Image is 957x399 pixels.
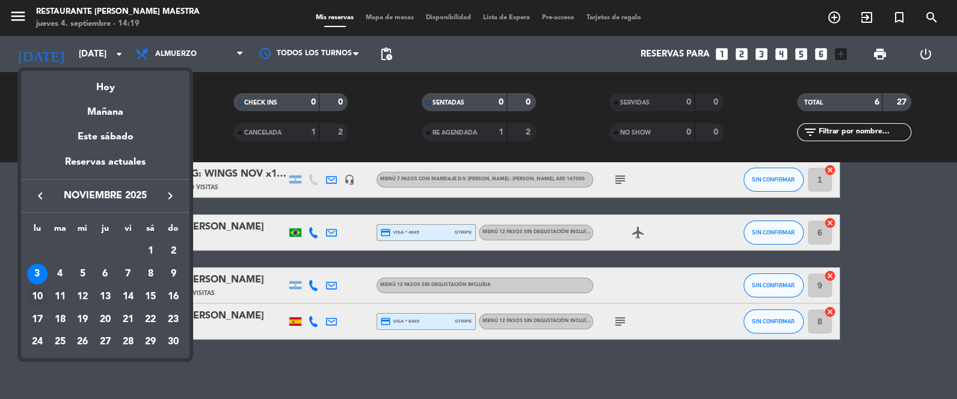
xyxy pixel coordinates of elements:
[162,330,185,353] td: 30 de noviembre de 2025
[49,222,72,240] th: martes
[49,330,72,353] td: 25 de noviembre de 2025
[163,242,183,262] div: 2
[140,285,162,308] td: 15 de noviembre de 2025
[26,330,49,353] td: 24 de noviembre de 2025
[163,189,177,203] i: keyboard_arrow_right
[140,263,162,285] td: 8 de noviembre de 2025
[21,71,189,96] div: Hoy
[118,332,138,352] div: 28
[27,264,48,284] div: 3
[117,330,140,353] td: 28 de noviembre de 2025
[50,309,70,330] div: 18
[163,309,183,330] div: 23
[159,188,181,204] button: keyboard_arrow_right
[21,154,189,179] div: Reservas actuales
[27,309,48,330] div: 17
[95,264,115,284] div: 6
[117,222,140,240] th: viernes
[162,263,185,285] td: 9 de noviembre de 2025
[163,332,183,352] div: 30
[72,332,93,352] div: 26
[140,309,161,330] div: 22
[72,287,93,307] div: 12
[117,308,140,331] td: 21 de noviembre de 2025
[163,264,183,284] div: 9
[49,263,72,285] td: 4 de noviembre de 2025
[71,285,94,308] td: 12 de noviembre de 2025
[50,287,70,307] div: 11
[118,287,138,307] div: 14
[163,287,183,307] div: 16
[27,287,48,307] div: 10
[94,285,117,308] td: 13 de noviembre de 2025
[71,263,94,285] td: 5 de noviembre de 2025
[140,287,161,307] div: 15
[140,240,162,263] td: 1 de noviembre de 2025
[72,309,93,330] div: 19
[72,264,93,284] div: 5
[33,189,48,203] i: keyboard_arrow_left
[140,264,161,284] div: 8
[49,308,72,331] td: 18 de noviembre de 2025
[117,285,140,308] td: 14 de noviembre de 2025
[95,309,115,330] div: 20
[162,240,185,263] td: 2 de noviembre de 2025
[49,285,72,308] td: 11 de noviembre de 2025
[26,240,140,263] td: NOV.
[26,308,49,331] td: 17 de noviembre de 2025
[27,332,48,352] div: 24
[162,222,185,240] th: domingo
[26,263,49,285] td: 3 de noviembre de 2025
[50,332,70,352] div: 25
[21,96,189,120] div: Mañana
[21,120,189,154] div: Este sábado
[140,242,161,262] div: 1
[140,332,161,352] div: 29
[94,222,117,240] th: jueves
[162,285,185,308] td: 16 de noviembre de 2025
[95,287,115,307] div: 13
[140,330,162,353] td: 29 de noviembre de 2025
[50,264,70,284] div: 4
[140,222,162,240] th: sábado
[71,222,94,240] th: miércoles
[51,188,159,204] span: noviembre 2025
[71,308,94,331] td: 19 de noviembre de 2025
[117,263,140,285] td: 7 de noviembre de 2025
[94,330,117,353] td: 27 de noviembre de 2025
[29,188,51,204] button: keyboard_arrow_left
[71,330,94,353] td: 26 de noviembre de 2025
[140,308,162,331] td: 22 de noviembre de 2025
[26,285,49,308] td: 10 de noviembre de 2025
[94,263,117,285] td: 6 de noviembre de 2025
[26,222,49,240] th: lunes
[162,308,185,331] td: 23 de noviembre de 2025
[118,309,138,330] div: 21
[95,332,115,352] div: 27
[118,264,138,284] div: 7
[94,308,117,331] td: 20 de noviembre de 2025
